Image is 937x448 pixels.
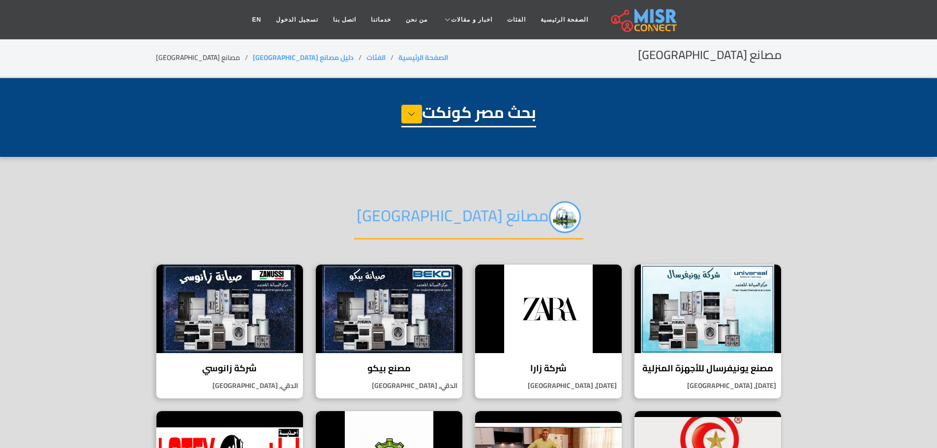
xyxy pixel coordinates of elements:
[354,201,583,239] h2: مصانع [GEOGRAPHIC_DATA]
[401,103,536,127] h1: بحث مصر كونكت
[398,10,435,29] a: من نحن
[638,48,782,62] h2: مصانع [GEOGRAPHIC_DATA]
[156,265,303,353] img: شركة زانوسي
[611,7,677,32] img: main.misr_connect
[398,51,448,64] a: الصفحة الرئيسية
[269,10,325,29] a: تسجيل الدخول
[316,381,462,391] p: الدقي, [GEOGRAPHIC_DATA]
[635,381,781,391] p: [DATE], [GEOGRAPHIC_DATA]
[245,10,269,29] a: EN
[483,363,614,374] h4: شركة زارا
[469,264,628,399] a: شركة زارا شركة زارا [DATE], [GEOGRAPHIC_DATA]
[475,381,622,391] p: [DATE], [GEOGRAPHIC_DATA]
[326,10,363,29] a: اتصل بنا
[366,51,386,64] a: الفئات
[475,265,622,353] img: شركة زارا
[309,264,469,399] a: مصنع بيكو مصنع بيكو الدقي, [GEOGRAPHIC_DATA]
[628,264,787,399] a: مصنع يونيفرسال للأجهزة المنزلية مصنع يونيفرسال للأجهزة المنزلية [DATE], [GEOGRAPHIC_DATA]
[363,10,398,29] a: خدماتنا
[549,201,581,233] img: EmoC8BExvHL9rYvGYssx.png
[635,265,781,353] img: مصنع يونيفرسال للأجهزة المنزلية
[435,10,500,29] a: اخبار و مقالات
[642,363,774,374] h4: مصنع يونيفرسال للأجهزة المنزلية
[323,363,455,374] h4: مصنع بيكو
[156,53,253,63] li: مصانع [GEOGRAPHIC_DATA]
[316,265,462,353] img: مصنع بيكو
[156,381,303,391] p: الدقي, [GEOGRAPHIC_DATA]
[533,10,596,29] a: الصفحة الرئيسية
[500,10,533,29] a: الفئات
[164,363,296,374] h4: شركة زانوسي
[150,264,309,399] a: شركة زانوسي شركة زانوسي الدقي, [GEOGRAPHIC_DATA]
[451,15,492,24] span: اخبار و مقالات
[253,51,354,64] a: دليل مصانع [GEOGRAPHIC_DATA]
